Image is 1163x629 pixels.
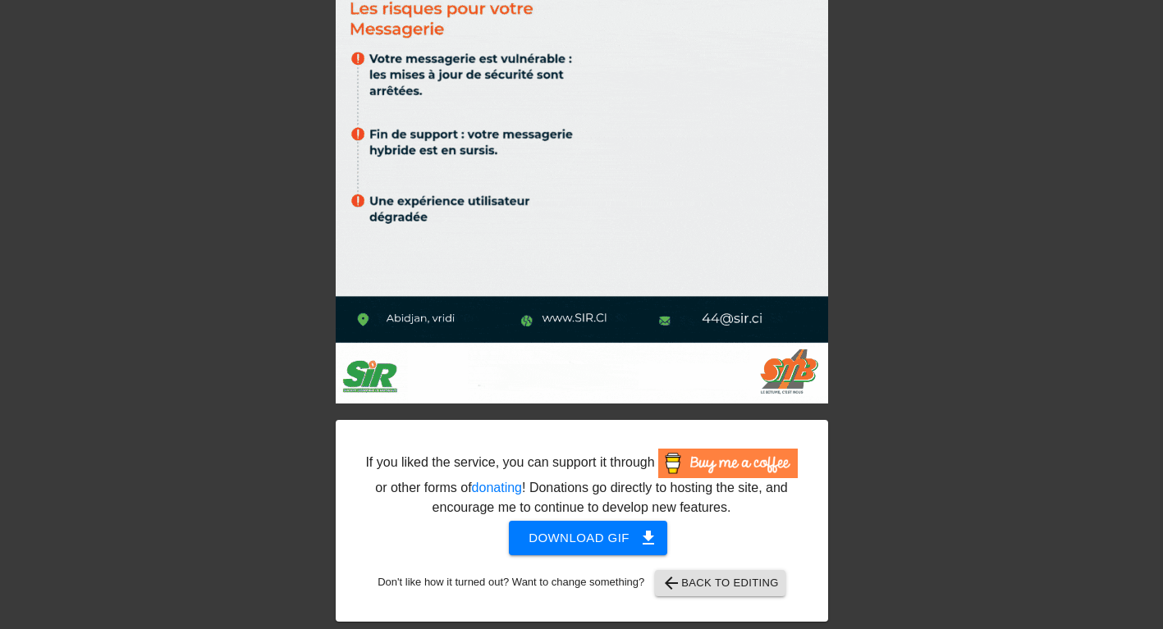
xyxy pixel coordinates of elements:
[496,530,667,544] a: Download gif
[364,449,799,517] div: If you liked the service, you can support it through or other forms of ! Donations go directly to...
[529,527,648,549] span: Download gif
[472,481,522,495] a: donating
[509,521,667,555] button: Download gif
[658,449,798,478] img: Buy Me A Coffee
[361,570,803,596] div: Don't like how it turned out? Want to change something?
[662,573,779,593] span: Back to Editing
[662,573,681,593] span: arrow_back
[639,528,658,548] span: get_app
[655,570,785,596] button: Back to Editing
